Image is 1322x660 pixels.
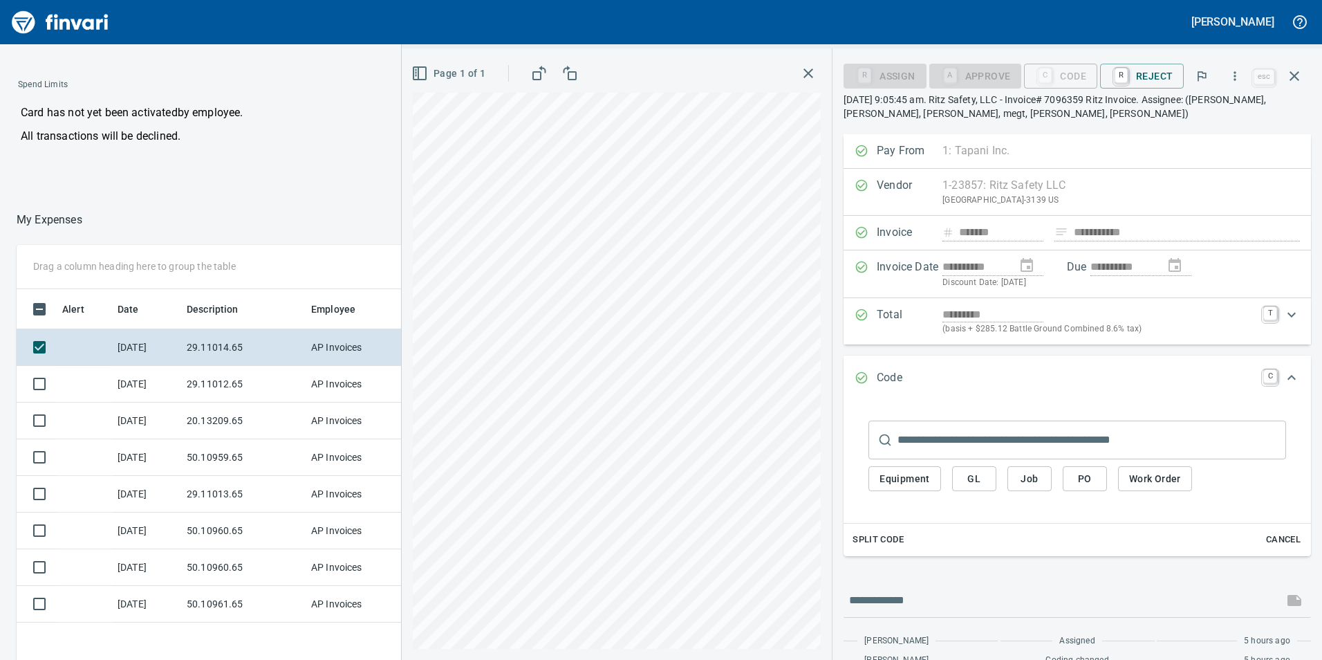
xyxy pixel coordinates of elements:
[181,366,306,403] td: 29.11012.65
[112,366,181,403] td: [DATE]
[963,470,985,488] span: GL
[112,476,181,513] td: [DATE]
[1115,68,1128,83] a: R
[1250,59,1311,93] span: Close invoice
[868,466,941,492] button: Equipment
[311,301,373,318] span: Employee
[879,470,930,488] span: Equipment
[112,549,181,586] td: [DATE]
[181,513,306,549] td: 50.10960.65
[414,65,485,82] span: Page 1 of 1
[844,401,1311,556] div: Expand
[306,476,409,513] td: AP Invoices
[62,301,84,318] span: Alert
[877,369,942,387] p: Code
[1100,64,1184,89] button: RReject
[8,6,112,39] img: Finvari
[1244,634,1290,648] span: 5 hours ago
[1261,529,1305,551] button: Cancel
[1191,15,1274,29] h5: [PERSON_NAME]
[1265,532,1302,548] span: Cancel
[18,78,268,92] span: Spend Limits
[118,301,139,318] span: Date
[187,301,257,318] span: Description
[853,532,904,548] span: Split Code
[1063,466,1107,492] button: PO
[1278,584,1311,617] span: This records your message into the invoice and notifies anyone mentioned
[1263,369,1277,383] a: C
[187,301,239,318] span: Description
[21,128,470,145] p: All transactions will be declined.
[306,439,409,476] td: AP Invoices
[1254,69,1274,84] a: esc
[849,529,907,551] button: Split Code
[112,586,181,623] td: [DATE]
[952,466,996,492] button: GL
[112,403,181,439] td: [DATE]
[844,356,1311,401] div: Expand
[306,513,409,549] td: AP Invoices
[306,366,409,403] td: AP Invoices
[181,476,306,513] td: 29.11013.65
[306,549,409,586] td: AP Invoices
[844,69,926,81] div: Assign
[1018,470,1041,488] span: Job
[21,104,470,121] p: Card has not yet been activated by employee .
[1263,306,1277,320] a: T
[17,212,82,228] nav: breadcrumb
[181,439,306,476] td: 50.10959.65
[864,634,929,648] span: [PERSON_NAME]
[112,513,181,549] td: [DATE]
[118,301,157,318] span: Date
[1220,61,1250,91] button: More
[1074,470,1096,488] span: PO
[409,61,491,86] button: Page 1 of 1
[306,403,409,439] td: AP Invoices
[1024,69,1097,81] div: Code
[1059,634,1095,648] span: Assigned
[62,301,102,318] span: Alert
[1118,466,1192,492] button: Work Order
[181,549,306,586] td: 50.10960.65
[929,69,1022,81] div: Coding Required
[306,329,409,366] td: AP Invoices
[17,212,82,228] p: My Expenses
[1007,466,1052,492] button: Job
[112,439,181,476] td: [DATE]
[33,259,236,273] p: Drag a column heading here to group the table
[1111,64,1173,88] span: Reject
[311,301,355,318] span: Employee
[181,403,306,439] td: 20.13209.65
[1188,11,1278,33] button: [PERSON_NAME]
[1129,470,1181,488] span: Work Order
[306,586,409,623] td: AP Invoices
[877,306,942,336] p: Total
[1186,61,1217,91] button: Flag
[181,329,306,366] td: 29.11014.65
[844,298,1311,345] div: Expand
[181,586,306,623] td: 50.10961.65
[112,329,181,366] td: [DATE]
[844,93,1311,120] p: [DATE] 9:05:45 am. Ritz Safety, LLC - Invoice# 7096359 Ritz Invoice. Assignee: ([PERSON_NAME], [P...
[942,322,1255,336] p: (basis + $285.12 Battle Ground Combined 8.6% tax)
